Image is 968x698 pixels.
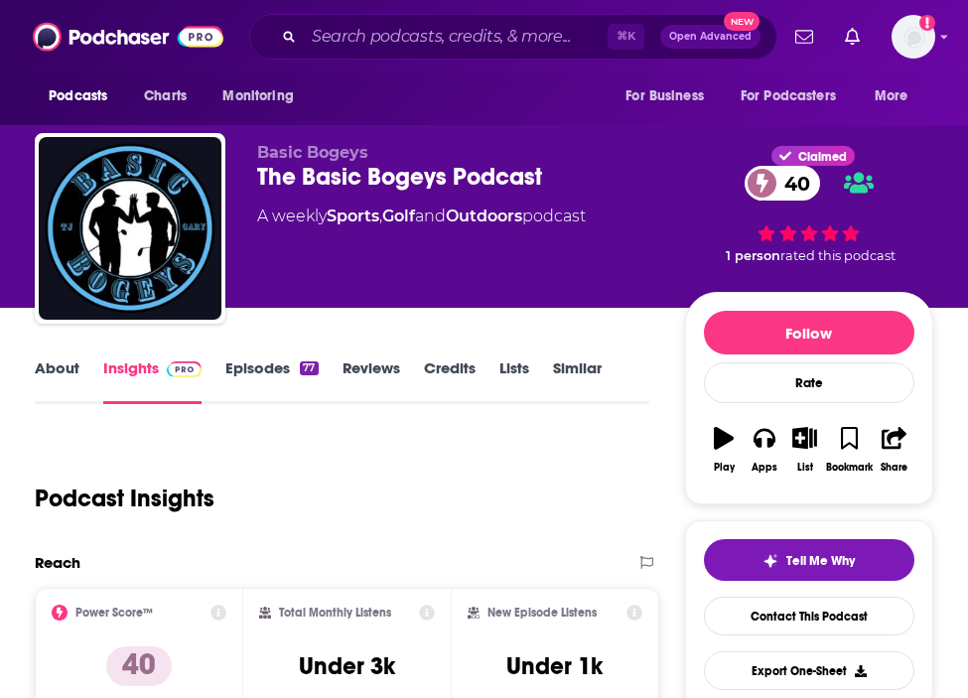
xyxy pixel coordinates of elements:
a: Outdoors [446,207,522,225]
span: More [875,82,908,110]
span: ⌘ K [608,24,644,50]
h3: Under 1k [506,651,603,681]
span: rated this podcast [780,248,896,263]
h2: New Episode Listens [487,606,597,620]
button: List [784,414,825,486]
a: About [35,358,79,404]
span: Monitoring [222,82,293,110]
span: and [415,207,446,225]
span: Charts [144,82,187,110]
span: Tell Me Why [786,553,855,569]
div: Claimed40 1 personrated this podcast [685,143,933,266]
div: Play [714,462,735,474]
button: open menu [208,77,319,115]
div: Share [881,462,907,474]
button: Follow [704,311,914,354]
a: Episodes77 [225,358,318,404]
span: For Business [625,82,704,110]
img: The Basic Bogeys Podcast [39,137,221,320]
button: open menu [728,77,865,115]
button: Show profile menu [892,15,935,59]
button: open menu [612,77,729,115]
button: open menu [861,77,933,115]
a: InsightsPodchaser Pro [103,358,202,404]
a: Charts [131,77,199,115]
div: Apps [752,462,777,474]
img: tell me why sparkle [762,553,778,569]
span: Logged in as KatieC [892,15,935,59]
a: Show notifications dropdown [837,20,868,54]
span: Podcasts [49,82,107,110]
div: A weekly podcast [257,205,586,228]
button: Open AdvancedNew [660,25,761,49]
span: 40 [764,166,820,201]
a: Contact This Podcast [704,597,914,635]
a: Reviews [343,358,400,404]
div: Search podcasts, credits, & more... [249,14,777,60]
a: Similar [553,358,602,404]
a: Show notifications dropdown [787,20,821,54]
span: New [724,12,760,31]
button: Export One-Sheet [704,651,914,690]
button: open menu [35,77,133,115]
h3: Under 3k [299,651,395,681]
h2: Power Score™ [75,606,153,620]
a: Lists [499,358,529,404]
span: , [379,207,382,225]
h2: Reach [35,553,80,572]
svg: Add a profile image [919,15,935,31]
a: Sports [327,207,379,225]
h1: Podcast Insights [35,484,214,513]
div: List [797,462,813,474]
a: Credits [424,358,476,404]
button: Bookmark [825,414,874,486]
span: Claimed [798,152,847,162]
img: Podchaser - Follow, Share and Rate Podcasts [33,18,223,56]
h2: Total Monthly Listens [279,606,391,620]
span: For Podcasters [741,82,836,110]
button: tell me why sparkleTell Me Why [704,539,914,581]
img: Podchaser Pro [167,361,202,377]
button: Apps [745,414,785,486]
span: Open Advanced [669,32,752,42]
input: Search podcasts, credits, & more... [304,21,608,53]
button: Share [874,414,914,486]
span: 1 person [726,248,780,263]
div: 77 [300,361,318,375]
img: User Profile [892,15,935,59]
span: Basic Bogeys [257,143,368,162]
button: Play [704,414,745,486]
p: 40 [106,646,172,686]
div: Bookmark [826,462,873,474]
a: 40 [745,166,820,201]
div: Rate [704,362,914,403]
a: Golf [382,207,415,225]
